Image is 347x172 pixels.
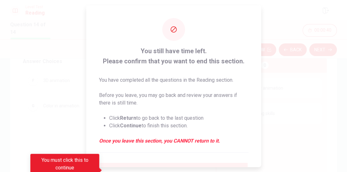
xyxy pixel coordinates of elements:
strong: Return [120,115,136,121]
strong: Continue [120,122,141,128]
span: You still have time left. Please confirm that you want to end this section. [99,46,248,66]
li: Click to finish this section. [109,122,248,129]
em: Once you leave this section, you CANNOT return to it. [99,137,248,144]
p: You have completed all the questions in the Reading section. [99,76,248,84]
p: Before you leave, you may go back and review your answers if there is still time. [99,91,248,106]
li: Click to go back to the last question [109,114,248,122]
